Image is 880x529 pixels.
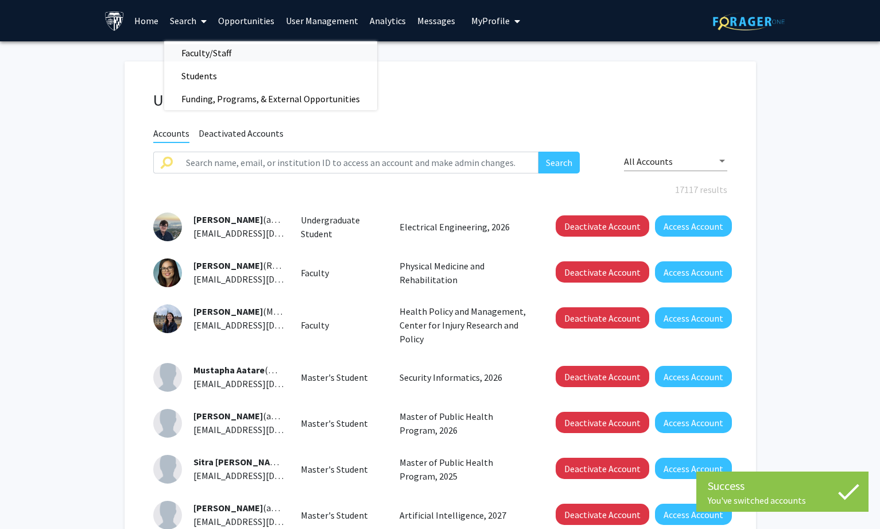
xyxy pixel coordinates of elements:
button: Access Account [655,412,732,433]
button: Access Account [655,261,732,283]
div: You've switched accounts [708,495,857,506]
span: Accounts [153,128,189,143]
div: Faculty [292,266,391,280]
span: [EMAIL_ADDRESS][DOMAIN_NAME] [193,378,334,389]
span: [PERSON_NAME] [193,502,263,513]
span: [PERSON_NAME] [193,306,263,317]
img: Profile Picture [153,304,182,333]
iframe: Chat [9,477,49,520]
button: Deactivate Account [556,412,649,433]
button: Access Account [655,307,732,329]
img: Profile Picture [153,213,182,241]
p: Master of Public Health Program, 2025 [400,455,530,483]
button: Deactivate Account [556,366,649,387]
span: [EMAIL_ADDRESS][DOMAIN_NAME] [193,319,334,331]
span: Faculty/Staff [164,41,249,64]
span: My Profile [471,15,510,26]
img: ForagerOne Logo [713,13,785,30]
span: [EMAIL_ADDRESS][DOMAIN_NAME] [193,470,334,481]
button: Search [538,152,580,173]
span: (maatare1) [193,364,309,376]
span: Funding, Programs, & External Opportunities [164,87,377,110]
span: (MAASSAR1) [193,306,311,317]
a: Opportunities [212,1,280,41]
div: Undergraduate Student [292,213,391,241]
a: Funding, Programs, & External Opportunities [164,90,377,107]
p: Physical Medicine and Rehabilitation [400,259,530,287]
p: Health Policy and Management, Center for Injury Research and Policy [400,304,530,346]
p: Electrical Engineering, 2026 [400,220,530,234]
a: Analytics [364,1,412,41]
img: Johns Hopkins University Logo [104,11,125,31]
span: (RAARON4) [193,260,308,271]
span: [PERSON_NAME] [193,410,263,422]
img: Profile Picture [153,363,182,392]
div: 17117 results [145,183,736,196]
div: Master's Student [292,370,391,384]
button: Deactivate Account [556,307,649,329]
img: Profile Picture [153,258,182,287]
span: (aaakers1) [193,214,304,225]
button: Access Account [655,458,732,479]
h1: User Management [153,90,727,110]
div: Master's Student [292,462,391,476]
a: Students [164,67,377,84]
button: Deactivate Account [556,458,649,479]
button: Deactivate Account [556,261,649,283]
span: [EMAIL_ADDRESS][DOMAIN_NAME] [193,273,334,285]
p: Security Informatics, 2026 [400,370,530,384]
span: Students [164,64,234,87]
span: (sababul1) [193,456,327,468]
span: Sitra [PERSON_NAME] [193,456,285,468]
span: [EMAIL_ADDRESS][DOMAIN_NAME] [193,424,334,435]
span: Deactivated Accounts [199,128,284,142]
span: [EMAIL_ADDRESS][DOMAIN_NAME] [193,227,334,239]
div: Master's Student [292,416,391,430]
span: [PERSON_NAME] [193,260,263,271]
span: Mustapha Aatare [193,364,265,376]
span: [EMAIL_ADDRESS][DOMAIN_NAME] [193,516,334,527]
a: Faculty/Staff [164,44,377,61]
input: Search name, email, or institution ID to access an account and make admin changes. [179,152,539,173]
img: Profile Picture [153,409,182,438]
a: Messages [412,1,461,41]
button: Access Account [655,215,732,237]
button: Deactivate Account [556,504,649,525]
a: Home [129,1,164,41]
span: (aabalma1) [193,502,308,513]
div: Faculty [292,318,391,332]
span: (aabaalk1) [193,410,305,422]
p: Artificial Intelligence, 2027 [400,508,530,522]
p: Master of Public Health Program, 2026 [400,410,530,437]
button: Access Account [655,504,732,525]
img: Profile Picture [153,455,182,484]
a: User Management [280,1,364,41]
span: All Accounts [624,156,673,167]
div: Master's Student [292,508,391,522]
div: Success [708,477,857,495]
a: Search [164,1,212,41]
span: [PERSON_NAME] [193,214,263,225]
button: Deactivate Account [556,215,649,237]
button: Access Account [655,366,732,387]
